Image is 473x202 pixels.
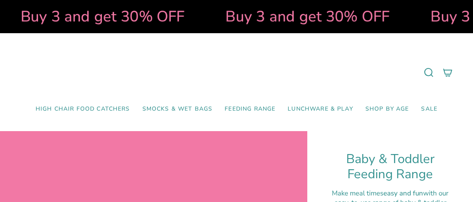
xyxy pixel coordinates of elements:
[166,45,307,100] a: Mumma’s Little Helpers
[36,106,130,113] span: High Chair Food Catchers
[359,100,415,119] a: Shop by Age
[142,106,213,113] span: Smocks & Wet Bags
[415,100,444,119] a: SALE
[185,6,349,27] strong: Buy 3 and get 30% OFF
[421,106,437,113] span: SALE
[365,106,409,113] span: Shop by Age
[218,100,282,119] a: Feeding Range
[225,106,275,113] span: Feeding Range
[282,100,359,119] a: Lunchware & Play
[136,100,219,119] a: Smocks & Wet Bags
[328,152,453,182] h1: Baby & Toddler Feeding Range
[288,106,353,113] span: Lunchware & Play
[383,188,423,198] strong: easy and fun
[29,100,136,119] a: High Chair Food Catchers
